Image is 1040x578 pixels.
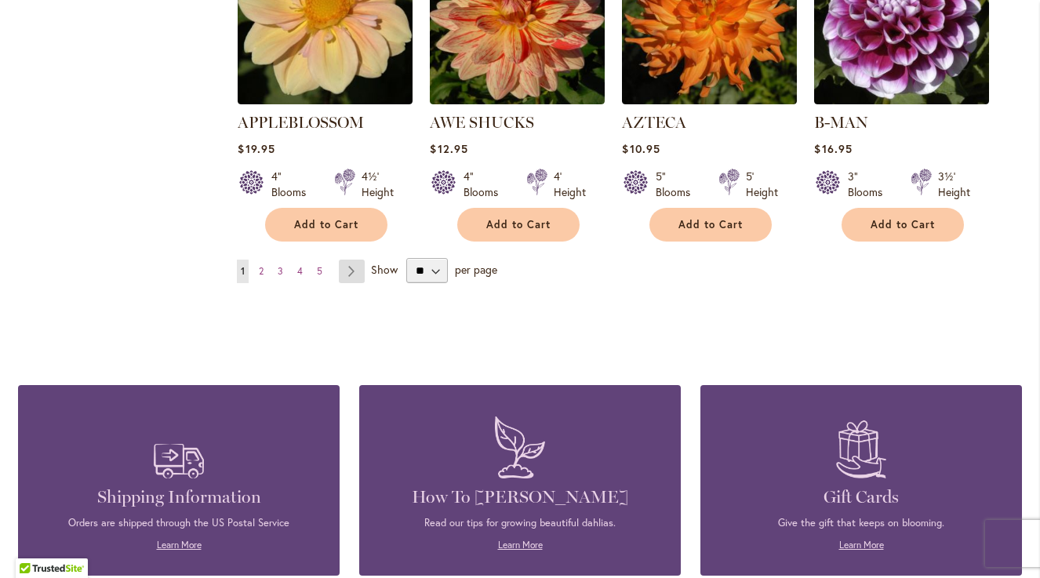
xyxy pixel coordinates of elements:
p: Orders are shipped through the US Postal Service [42,516,316,530]
div: 4½' Height [362,169,394,200]
span: $19.95 [238,141,275,156]
h4: Shipping Information [42,486,316,508]
a: AWE SHUCKS [430,93,605,107]
a: APPLEBLOSSOM [238,113,364,132]
div: 5" Blooms [656,169,700,200]
a: 2 [255,260,267,283]
span: Add to Cart [871,218,935,231]
button: Add to Cart [457,208,580,242]
div: 5' Height [746,169,778,200]
div: 4' Height [554,169,586,200]
span: Add to Cart [486,218,551,231]
a: AZTECA [622,113,686,132]
button: Add to Cart [649,208,772,242]
span: Add to Cart [678,218,743,231]
a: 4 [293,260,307,283]
span: 3 [278,265,283,277]
a: AWE SHUCKS [430,113,534,132]
span: $10.95 [622,141,660,156]
button: Add to Cart [842,208,964,242]
div: 4" Blooms [464,169,507,200]
span: 5 [317,265,322,277]
a: Learn More [498,539,543,551]
a: AZTECA [622,93,797,107]
button: Add to Cart [265,208,387,242]
div: 4" Blooms [271,169,315,200]
a: Learn More [157,539,202,551]
span: Show [371,262,398,277]
h4: Gift Cards [724,486,998,508]
span: $12.95 [430,141,467,156]
span: $16.95 [814,141,852,156]
a: APPLEBLOSSOM [238,93,413,107]
h4: How To [PERSON_NAME] [383,486,657,508]
a: 3 [274,260,287,283]
p: Read our tips for growing beautiful dahlias. [383,516,657,530]
span: per page [455,262,497,277]
a: B-MAN [814,93,989,107]
a: Learn More [839,539,884,551]
div: 3" Blooms [848,169,892,200]
span: 1 [241,265,245,277]
span: Add to Cart [294,218,358,231]
span: 2 [259,265,264,277]
iframe: Launch Accessibility Center [12,522,56,566]
a: B-MAN [814,113,868,132]
a: 5 [313,260,326,283]
span: 4 [297,265,303,277]
div: 3½' Height [938,169,970,200]
p: Give the gift that keeps on blooming. [724,516,998,530]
